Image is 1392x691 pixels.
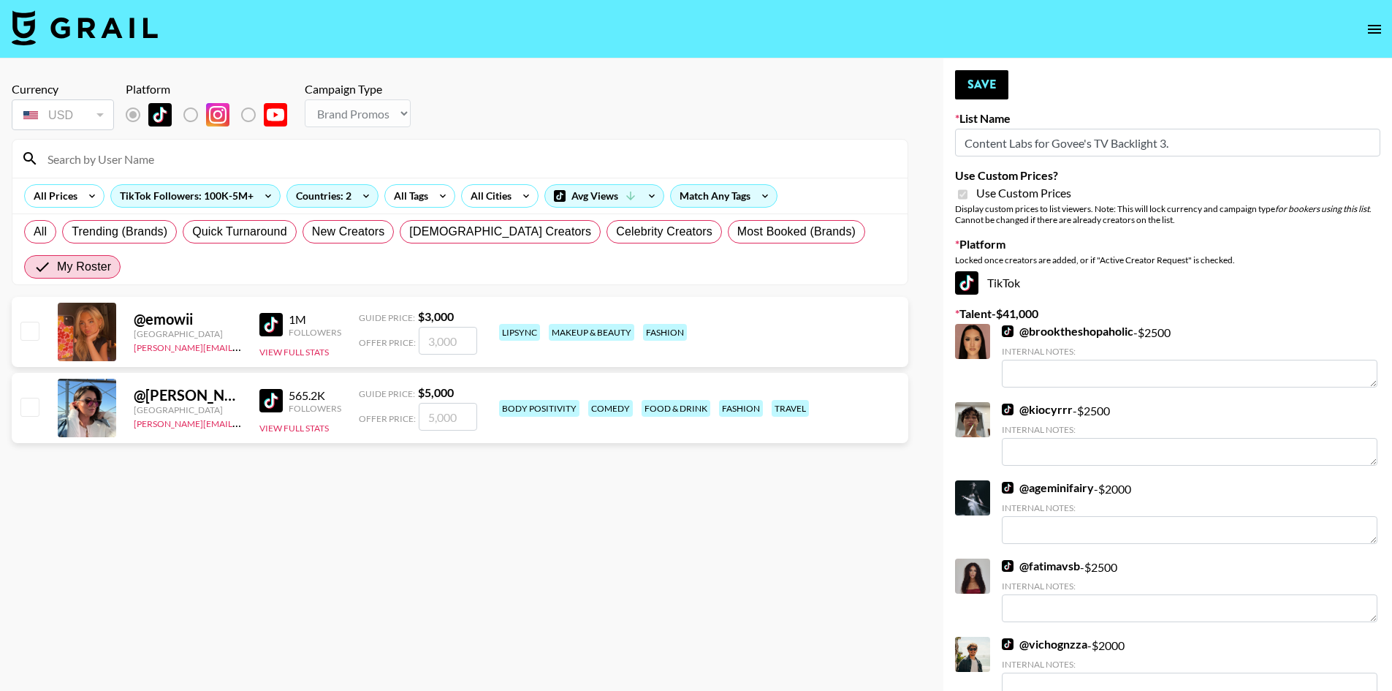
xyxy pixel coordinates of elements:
[719,400,763,417] div: fashion
[1002,559,1377,622] div: - $ 2500
[1002,402,1377,466] div: - $ 2500
[616,223,712,241] span: Celebrity Creators
[359,413,416,424] span: Offer Price:
[642,400,710,417] div: food & drink
[976,186,1071,200] span: Use Custom Prices
[955,168,1380,183] label: Use Custom Prices?
[259,347,329,358] button: View Full Stats
[385,185,431,207] div: All Tags
[1275,203,1369,214] em: for bookers using this list
[192,223,287,241] span: Quick Turnaround
[545,185,663,207] div: Avg Views
[289,312,341,327] div: 1M
[1002,480,1377,544] div: - $ 2000
[359,337,416,348] span: Offer Price:
[134,328,242,339] div: [GEOGRAPHIC_DATA]
[737,223,856,241] span: Most Booked (Brands)
[264,103,287,127] img: YouTube
[772,400,809,417] div: travel
[1002,404,1013,415] img: TikTok
[955,111,1380,126] label: List Name
[134,339,419,353] a: [PERSON_NAME][EMAIL_ADDRESS][PERSON_NAME][DOMAIN_NAME]
[259,423,329,434] button: View Full Stats
[259,313,283,336] img: TikTok
[418,385,454,399] strong: $ 5,000
[12,82,114,97] div: Currency
[359,312,415,323] span: Guide Price:
[259,389,283,412] img: TikTok
[955,254,1380,265] div: Locked once creators are added, or if "Active Creator Request" is checked.
[134,415,419,429] a: [PERSON_NAME][EMAIL_ADDRESS][PERSON_NAME][DOMAIN_NAME]
[57,258,111,276] span: My Roster
[1002,424,1377,435] div: Internal Notes:
[955,237,1380,252] label: Platform
[289,327,341,338] div: Followers
[111,185,280,207] div: TikTok Followers: 100K-5M+
[126,82,299,97] div: Platform
[1002,502,1377,513] div: Internal Notes:
[39,147,899,170] input: Search by User Name
[1002,581,1377,592] div: Internal Notes:
[289,403,341,414] div: Followers
[955,306,1380,321] label: Talent - $ 41,000
[955,203,1380,225] div: Display custom prices to list viewers. Note: This will lock currency and campaign type . Cannot b...
[549,324,634,341] div: makeup & beauty
[1002,637,1087,652] a: @vichognzza
[643,324,687,341] div: fashion
[134,404,242,415] div: [GEOGRAPHIC_DATA]
[289,388,341,403] div: 565.2K
[419,327,477,355] input: 3,000
[1002,659,1377,670] div: Internal Notes:
[1002,324,1377,388] div: - $ 2500
[1002,560,1013,572] img: TikTok
[12,10,158,45] img: Grail Talent
[312,223,385,241] span: New Creators
[15,102,111,128] div: USD
[499,324,540,341] div: lipsync
[72,223,167,241] span: Trending (Brands)
[1360,15,1389,44] button: open drawer
[955,271,978,295] img: TikTok
[588,400,633,417] div: comedy
[359,388,415,399] span: Guide Price:
[1002,325,1013,337] img: TikTok
[419,403,477,431] input: 5,000
[1002,482,1013,494] img: TikTok
[462,185,514,207] div: All Cities
[418,309,454,323] strong: $ 3,000
[955,70,1008,99] button: Save
[126,99,299,130] div: List locked to TikTok.
[287,185,378,207] div: Countries: 2
[148,103,172,127] img: TikTok
[134,386,242,404] div: @ [PERSON_NAME].mackenzlee
[1002,402,1073,417] a: @kiocyrrr
[409,223,591,241] span: [DEMOGRAPHIC_DATA] Creators
[499,400,579,417] div: body positivity
[955,271,1380,295] div: TikTok
[671,185,777,207] div: Match Any Tags
[12,97,114,133] div: Currency is locked to USD
[305,82,411,97] div: Campaign Type
[1002,346,1377,357] div: Internal Notes:
[1002,559,1080,573] a: @fatimavsb
[134,310,242,328] div: @ emowii
[1002,638,1013,650] img: TikTok
[206,103,229,127] img: Instagram
[25,185,80,207] div: All Prices
[34,223,47,241] span: All
[1002,480,1094,495] a: @ageminifairy
[1002,324,1133,339] a: @brooktheshopaholic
